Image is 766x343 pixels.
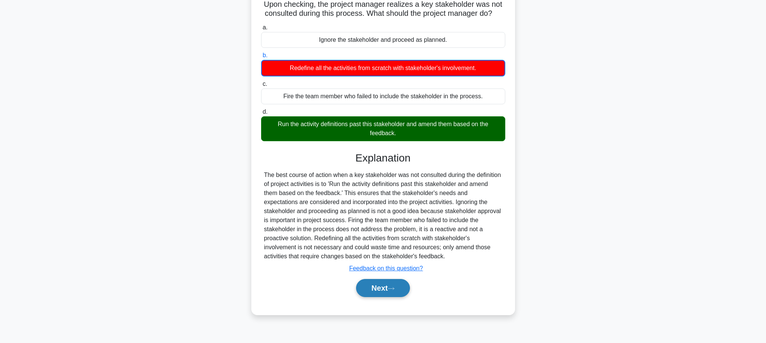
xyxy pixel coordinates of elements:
div: Redefine all the activities from scratch with stakeholder's involvement. [261,60,505,76]
button: Next [356,279,410,297]
span: a. [263,24,268,30]
div: The best course of action when a key stakeholder was not consulted during the definition of proje... [264,171,502,261]
div: Run the activity definitions past this stakeholder and amend them based on the feedback. [261,116,505,141]
div: Ignore the stakeholder and proceed as planned. [261,32,505,48]
div: Fire the team member who failed to include the stakeholder in the process. [261,88,505,104]
span: b. [263,52,268,58]
h3: Explanation [266,152,501,165]
span: d. [263,108,268,115]
a: Feedback on this question? [349,265,423,271]
span: c. [263,81,267,87]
